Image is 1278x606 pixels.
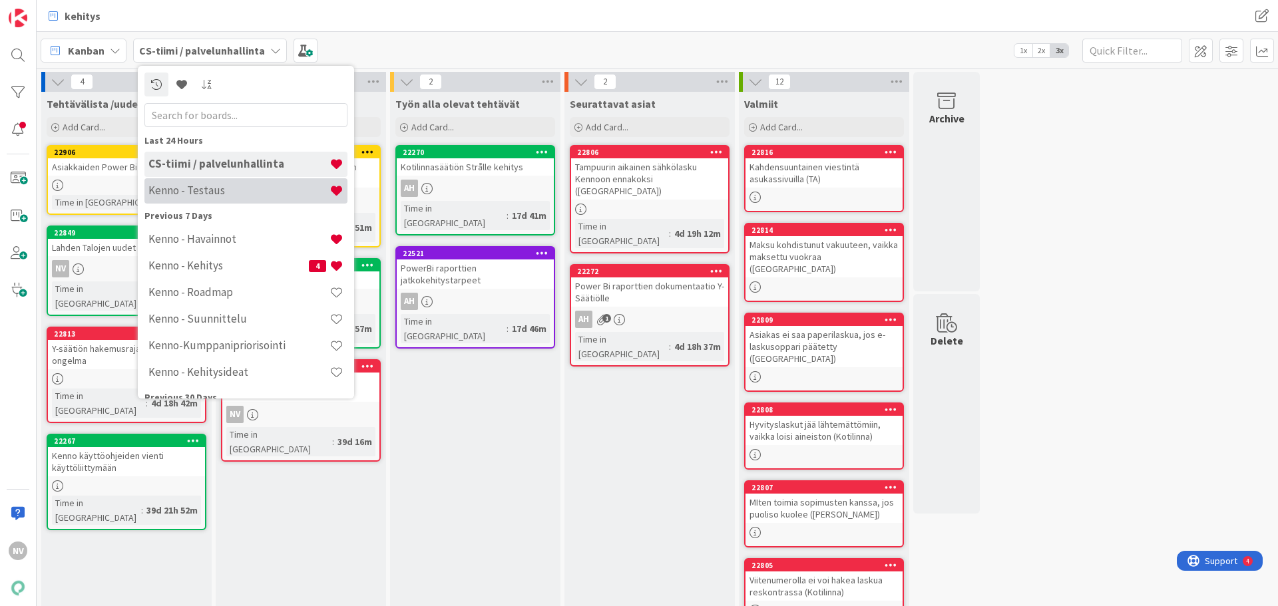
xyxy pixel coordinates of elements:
div: 22816Kahdensuuntainen viestintä asukassivuilla (TA) [745,146,903,188]
div: 22814 [745,224,903,236]
div: NV [48,260,205,277]
div: 22270Kotilinnasäätiön Strålle kehitys [397,146,554,176]
a: 22813Y-säätiön hakemusrajapinnassa ongelmaTime in [GEOGRAPHIC_DATA]:4d 18h 42m [47,327,206,423]
div: Kotilinnasäätiön Strålle kehitys [397,158,554,176]
div: 22272 [577,267,728,276]
a: 22816Kahdensuuntainen viestintä asukassivuilla (TA) [744,145,904,212]
div: 22270 [397,146,554,158]
span: kehitys [65,8,101,24]
a: 22808Hyvityslaskut jää lähtemättömiin, vaikka loisi aineiston (Kotilinna) [744,402,904,470]
div: 22849 [54,228,205,237]
div: 17d 46m [509,321,550,336]
span: 1x [1014,44,1032,57]
a: 22809Asiakas ei saa paperilaskua, jos e-laskusoppari päätetty ([GEOGRAPHIC_DATA]) [744,313,904,392]
div: NV [222,406,379,423]
div: NV [226,406,244,423]
span: Valmiit [744,97,778,110]
a: 22814Maksu kohdistunut vakuuteen, vaikka maksettu vuokraa ([GEOGRAPHIC_DATA]) [744,223,904,302]
span: Työn alla olevat tehtävät [395,97,520,110]
div: 22807MIten toimia sopimusten kanssa, jos puoliso kuolee ([PERSON_NAME]) [745,482,903,523]
div: 22816 [751,148,903,157]
div: Previous 7 Days [144,209,347,223]
div: 22814 [751,226,903,235]
div: Delete [931,333,963,349]
h4: Kenno - Havainnot [148,232,329,245]
div: 22813 [54,329,205,339]
h4: Kenno-Kumppanipriorisointi [148,339,329,352]
div: 39d 21h 52m [143,503,201,518]
a: 22906Asiakkaiden Power Bi data hajonnutTime in [GEOGRAPHIC_DATA]:45m [47,145,206,215]
a: 22277Y-Säätiö tyhjäkäyttöraportti kirjanpitoonNVTime in [GEOGRAPHIC_DATA]:39d 16m [221,359,381,462]
span: : [507,208,509,223]
div: Time in [GEOGRAPHIC_DATA] [575,219,669,248]
div: 22807 [745,482,903,494]
a: 22270Kotilinnasäätiön Strålle kehitysAHTime in [GEOGRAPHIC_DATA]:17d 41m [395,145,555,235]
span: 4 [309,260,326,272]
div: 22813 [48,328,205,340]
div: Time in [GEOGRAPHIC_DATA] [401,314,507,343]
div: Time in [GEOGRAPHIC_DATA] [575,332,669,361]
div: Last 24 Hours [144,134,347,148]
div: 22521PowerBi raporttien jatkokehitystarpeet [397,247,554,289]
div: 22808 [751,405,903,414]
div: Power Bi raporttien dokumentaatio Y-Säätiölle [571,277,728,307]
div: Lahden Talojen uudet hinnat Kennoon [48,239,205,256]
span: : [669,226,671,241]
a: 22267Kenno käyttöohjeiden vienti käyttöliittymäänTime in [GEOGRAPHIC_DATA]:39d 21h 52m [47,434,206,530]
img: avatar [9,579,27,597]
div: 4 [69,5,73,16]
div: 17d 41m [509,208,550,223]
div: AH [575,311,592,328]
div: Kahdensuuntainen viestintä asukassivuilla (TA) [745,158,903,188]
span: : [141,503,143,518]
span: 12 [768,74,791,90]
span: : [146,396,148,410]
div: 39d 16m [334,434,375,449]
div: Time in [GEOGRAPHIC_DATA] [52,496,141,525]
div: 22805 [745,559,903,571]
h4: Kenno - Suunnittelu [148,312,329,325]
div: 22807 [751,483,903,492]
span: 4 [71,74,93,90]
div: 4d 19h 12m [671,226,724,241]
div: Previous 30 Days [144,390,347,404]
div: 22849Lahden Talojen uudet hinnat Kennoon [48,227,205,256]
div: 22521 [397,247,554,259]
div: Viitenumerolla ei voi hakea laskua reskontrassa (Kotilinna) [745,571,903,601]
span: 1 [602,314,611,323]
a: 22521PowerBi raporttien jatkokehitystarpeetAHTime in [GEOGRAPHIC_DATA]:17d 46m [395,246,555,349]
div: AH [401,180,418,197]
span: Kanban [68,43,105,59]
div: Kenno käyttöohjeiden vienti käyttöliittymään [48,447,205,476]
a: kehitys [41,4,108,28]
div: Tampuurin aikainen sähkölasku Kennoon ennakoksi ([GEOGRAPHIC_DATA]) [571,158,728,200]
span: Add Card... [760,121,803,133]
div: 22267Kenno käyttöohjeiden vienti käyttöliittymään [48,435,205,476]
div: Time in [GEOGRAPHIC_DATA] [52,281,146,311]
h4: Kenno - Kehitys [148,259,309,272]
div: 22805 [751,561,903,570]
div: 4d 18h 37m [671,339,724,354]
div: Time in [GEOGRAPHIC_DATA] [226,427,332,456]
h4: Kenno - Kehitysideat [148,365,329,379]
span: Seurattavat asiat [570,97,656,110]
div: 22808Hyvityslaskut jää lähtemättömiin, vaikka loisi aineiston (Kotilinna) [745,404,903,445]
div: Time in [GEOGRAPHIC_DATA] [52,388,146,418]
div: 22906Asiakkaiden Power Bi data hajonnut [48,146,205,176]
input: Search for boards... [144,103,347,127]
a: 22272Power Bi raporttien dokumentaatio Y-SäätiölleAHTime in [GEOGRAPHIC_DATA]:4d 18h 37m [570,264,730,367]
div: 22806Tampuurin aikainen sähkölasku Kennoon ennakoksi ([GEOGRAPHIC_DATA]) [571,146,728,200]
div: Maksu kohdistunut vakuuteen, vaikka maksettu vuokraa ([GEOGRAPHIC_DATA]) [745,236,903,277]
div: Y-säätiön hakemusrajapinnassa ongelma [48,340,205,369]
div: 22272 [571,265,728,277]
a: 22849Lahden Talojen uudet hinnat KennoonNVTime in [GEOGRAPHIC_DATA]:3d 19h 56m [47,226,206,316]
div: Time in [GEOGRAPHIC_DATA] [401,201,507,230]
div: 22806 [571,146,728,158]
div: AH [571,311,728,328]
div: 22267 [54,436,205,446]
a: 22806Tampuurin aikainen sähkölasku Kennoon ennakoksi ([GEOGRAPHIC_DATA])Time in [GEOGRAPHIC_DATA]... [570,145,730,253]
div: 22809Asiakas ei saa paperilaskua, jos e-laskusoppari päätetty ([GEOGRAPHIC_DATA]) [745,314,903,367]
div: 22808 [745,404,903,416]
a: 22807MIten toimia sopimusten kanssa, jos puoliso kuolee ([PERSON_NAME]) [744,480,904,547]
b: CS-tiimi / palvelunhallinta [139,44,265,57]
